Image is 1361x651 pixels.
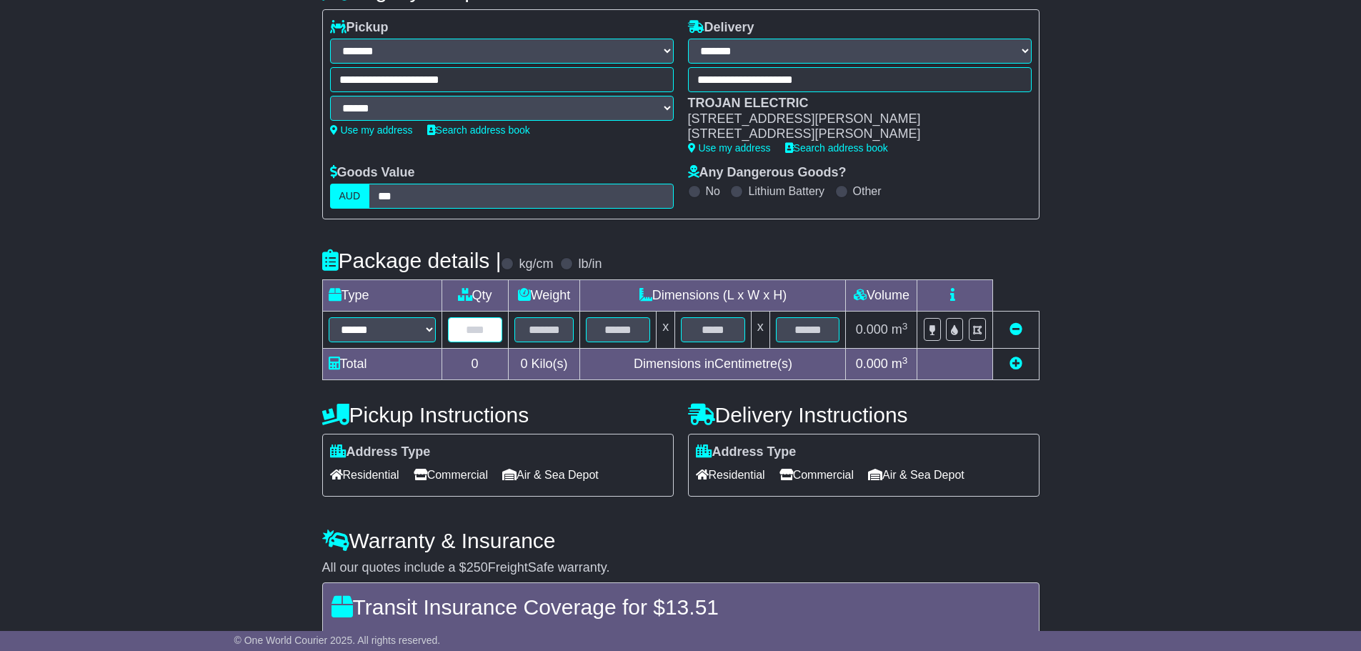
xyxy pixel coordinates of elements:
span: Commercial [779,464,854,486]
td: Qty [442,280,508,312]
span: Air & Sea Depot [502,464,599,486]
div: All our quotes include a $ FreightSafe warranty. [322,560,1040,576]
a: Add new item [1009,357,1022,371]
label: AUD [330,184,370,209]
span: 13.51 [665,595,719,619]
td: Volume [846,280,917,312]
label: Other [853,184,882,198]
span: 0 [520,357,527,371]
span: m [892,322,908,337]
td: Weight [508,280,580,312]
td: 0 [442,349,508,380]
span: Commercial [414,464,488,486]
a: Use my address [330,124,413,136]
div: [STREET_ADDRESS][PERSON_NAME] [688,111,1017,127]
sup: 3 [902,321,908,332]
span: Residential [330,464,399,486]
label: Lithium Battery [748,184,824,198]
sup: 3 [902,355,908,366]
a: Use my address [688,142,771,154]
label: lb/in [578,257,602,272]
a: Search address book [427,124,530,136]
a: Remove this item [1009,322,1022,337]
h4: Delivery Instructions [688,403,1040,427]
h4: Warranty & Insurance [322,529,1040,552]
span: 250 [467,560,488,575]
span: m [892,357,908,371]
span: 0.000 [856,322,888,337]
label: Address Type [696,444,797,460]
span: Air & Sea Depot [868,464,964,486]
div: [STREET_ADDRESS][PERSON_NAME] [688,126,1017,142]
span: © One World Courier 2025. All rights reserved. [234,635,441,646]
span: Residential [696,464,765,486]
h4: Transit Insurance Coverage for $ [331,595,1030,619]
td: Dimensions in Centimetre(s) [580,349,846,380]
td: Dimensions (L x W x H) [580,280,846,312]
label: No [706,184,720,198]
div: TROJAN ELECTRIC [688,96,1017,111]
label: Pickup [330,20,389,36]
label: Delivery [688,20,754,36]
h4: Package details | [322,249,502,272]
td: x [751,312,769,349]
td: x [657,312,675,349]
h4: Pickup Instructions [322,403,674,427]
label: Goods Value [330,165,415,181]
td: Type [322,280,442,312]
a: Search address book [785,142,888,154]
label: Any Dangerous Goods? [688,165,847,181]
td: Total [322,349,442,380]
span: 0.000 [856,357,888,371]
label: kg/cm [519,257,553,272]
label: Address Type [330,444,431,460]
td: Kilo(s) [508,349,580,380]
